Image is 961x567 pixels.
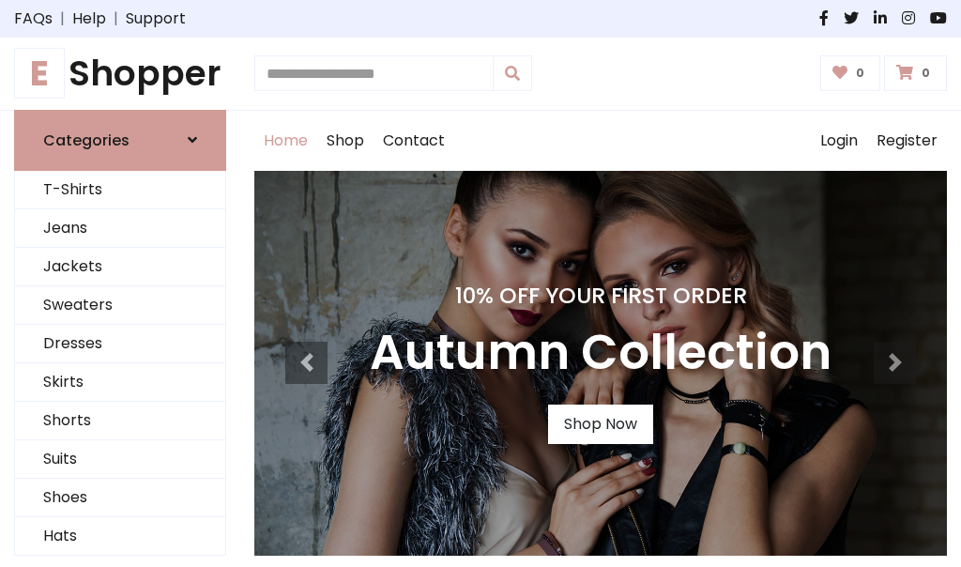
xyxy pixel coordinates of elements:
[811,111,867,171] a: Login
[15,440,225,479] a: Suits
[14,53,226,95] a: EShopper
[53,8,72,30] span: |
[851,65,869,82] span: 0
[43,131,130,149] h6: Categories
[15,363,225,402] a: Skirts
[14,8,53,30] a: FAQs
[14,53,226,95] h1: Shopper
[254,111,317,171] a: Home
[15,517,225,556] a: Hats
[126,8,186,30] a: Support
[15,248,225,286] a: Jackets
[15,171,225,209] a: T-Shirts
[106,8,126,30] span: |
[917,65,935,82] span: 0
[15,209,225,248] a: Jeans
[374,111,454,171] a: Contact
[317,111,374,171] a: Shop
[15,402,225,440] a: Shorts
[72,8,106,30] a: Help
[820,55,881,91] a: 0
[884,55,947,91] a: 0
[15,325,225,363] a: Dresses
[15,286,225,325] a: Sweaters
[548,405,653,444] a: Shop Now
[14,48,65,99] span: E
[15,479,225,517] a: Shoes
[370,324,831,382] h3: Autumn Collection
[370,283,831,309] h4: 10% Off Your First Order
[14,110,226,171] a: Categories
[867,111,947,171] a: Register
